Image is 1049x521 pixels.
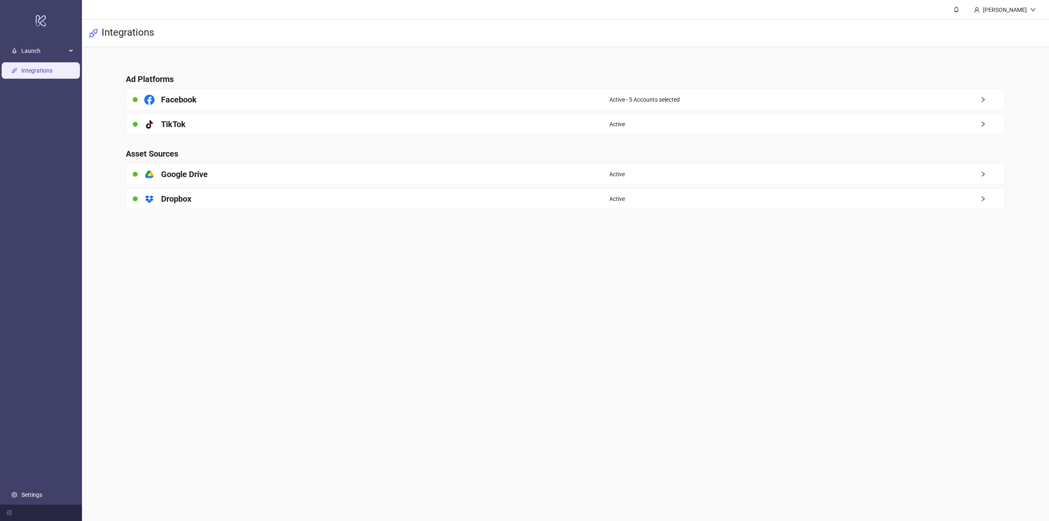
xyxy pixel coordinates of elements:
[609,194,625,203] span: Active
[609,95,680,104] span: Active - 5 Accounts selected
[21,67,52,74] a: Integrations
[126,188,1005,209] a: DropboxActiveright
[126,148,1005,159] h4: Asset Sources
[161,94,197,105] h4: Facebook
[974,7,980,13] span: user
[609,120,625,129] span: Active
[102,26,154,40] h3: Integrations
[89,28,98,38] span: api
[161,193,191,205] h4: Dropbox
[21,491,42,498] a: Settings
[126,164,1005,185] a: Google DriveActiveright
[980,196,1005,202] span: right
[1030,7,1036,13] span: down
[126,89,1005,110] a: FacebookActive - 5 Accounts selectedright
[954,7,959,12] span: bell
[126,73,1005,85] h4: Ad Platforms
[980,5,1030,14] div: [PERSON_NAME]
[980,121,1005,127] span: right
[161,168,208,180] h4: Google Drive
[21,43,66,59] span: Launch
[11,48,17,54] span: rocket
[609,170,625,179] span: Active
[980,171,1005,177] span: right
[7,510,12,516] span: menu-fold
[980,97,1005,102] span: right
[161,118,186,130] h4: TikTok
[126,114,1005,135] a: TikTokActiveright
